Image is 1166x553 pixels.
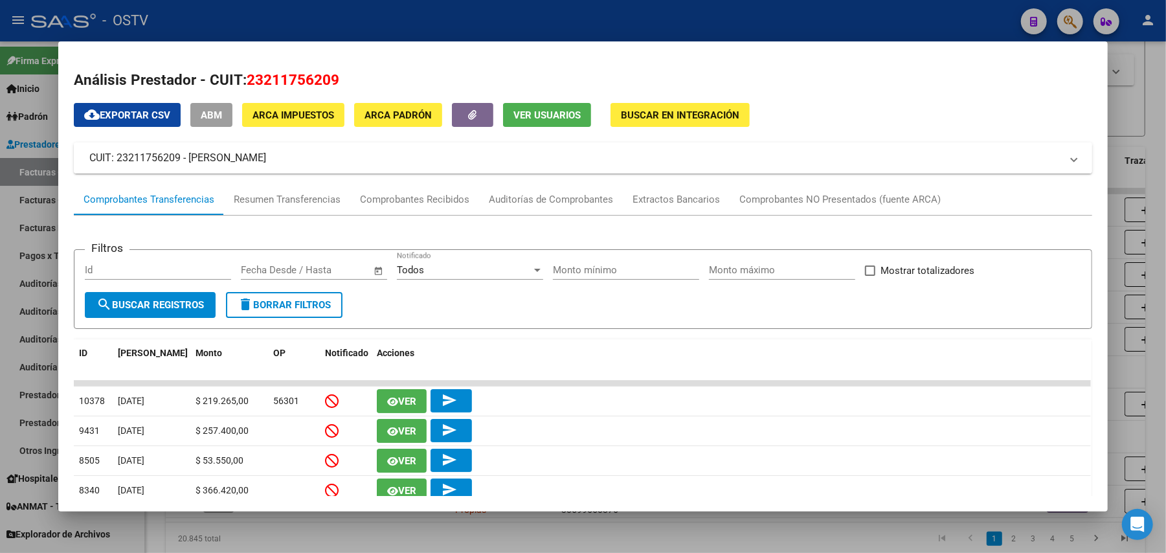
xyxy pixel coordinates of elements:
[79,455,100,466] span: 8505
[84,109,170,121] span: Exportar CSV
[196,348,222,358] span: Monto
[241,264,293,276] input: Fecha inicio
[398,425,416,437] span: Ver
[739,192,941,207] div: Comprobantes NO Presentados (fuente ARCA)
[79,348,87,358] span: ID
[84,192,214,207] div: Comprobantes Transferencias
[354,103,442,127] button: ARCA Padrón
[489,192,613,207] div: Auditorías de Comprobantes
[74,142,1092,174] mat-expansion-panel-header: CUIT: 23211756209 - [PERSON_NAME]
[85,292,216,318] button: Buscar Registros
[79,425,100,436] span: 9431
[238,297,253,312] mat-icon: delete
[377,449,427,473] button: Ver
[633,192,720,207] div: Extractos Bancarios
[398,485,416,497] span: Ver
[320,339,372,382] datatable-header-cell: Notificado
[196,425,249,436] span: $ 257.400,00
[397,264,424,276] span: Todos
[377,419,427,443] button: Ver
[74,103,181,127] button: Exportar CSV
[442,452,457,468] mat-icon: send
[79,485,100,495] span: 8340
[118,485,144,495] span: [DATE]
[442,482,457,497] mat-icon: send
[234,192,341,207] div: Resumen Transferencias
[377,389,427,413] button: Ver
[372,339,1091,382] datatable-header-cell: Acciones
[398,396,416,407] span: Ver
[325,348,368,358] span: Notificado
[621,109,739,121] span: Buscar en Integración
[74,339,113,382] datatable-header-cell: ID
[360,192,469,207] div: Comprobantes Recibidos
[442,422,457,438] mat-icon: send
[372,264,387,278] button: Open calendar
[611,103,750,127] button: Buscar en Integración
[84,107,100,122] mat-icon: cloud_download
[398,455,416,467] span: Ver
[238,299,331,311] span: Borrar Filtros
[118,425,144,436] span: [DATE]
[377,348,414,358] span: Acciones
[252,109,334,121] span: ARCA Impuestos
[79,396,105,406] span: 10378
[96,297,112,312] mat-icon: search
[118,348,188,358] span: [PERSON_NAME]
[377,479,427,502] button: Ver
[201,109,222,121] span: ABM
[305,264,368,276] input: Fecha fin
[268,339,320,382] datatable-header-cell: OP
[190,103,232,127] button: ABM
[513,109,581,121] span: Ver Usuarios
[226,292,342,318] button: Borrar Filtros
[273,348,286,358] span: OP
[242,103,344,127] button: ARCA Impuestos
[1122,509,1153,540] div: Open Intercom Messenger
[89,150,1061,166] mat-panel-title: CUIT: 23211756209 - [PERSON_NAME]
[196,455,243,466] span: $ 53.550,00
[364,109,432,121] span: ARCA Padrón
[503,103,591,127] button: Ver Usuarios
[96,299,204,311] span: Buscar Registros
[196,485,249,495] span: $ 366.420,00
[273,396,299,406] span: 56301
[247,71,339,88] span: 23211756209
[880,263,974,278] span: Mostrar totalizadores
[118,455,144,466] span: [DATE]
[113,339,190,382] datatable-header-cell: Fecha T.
[74,69,1092,91] h2: Análisis Prestador - CUIT:
[118,396,144,406] span: [DATE]
[196,396,249,406] span: $ 219.265,00
[442,392,457,408] mat-icon: send
[85,240,129,256] h3: Filtros
[190,339,268,382] datatable-header-cell: Monto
